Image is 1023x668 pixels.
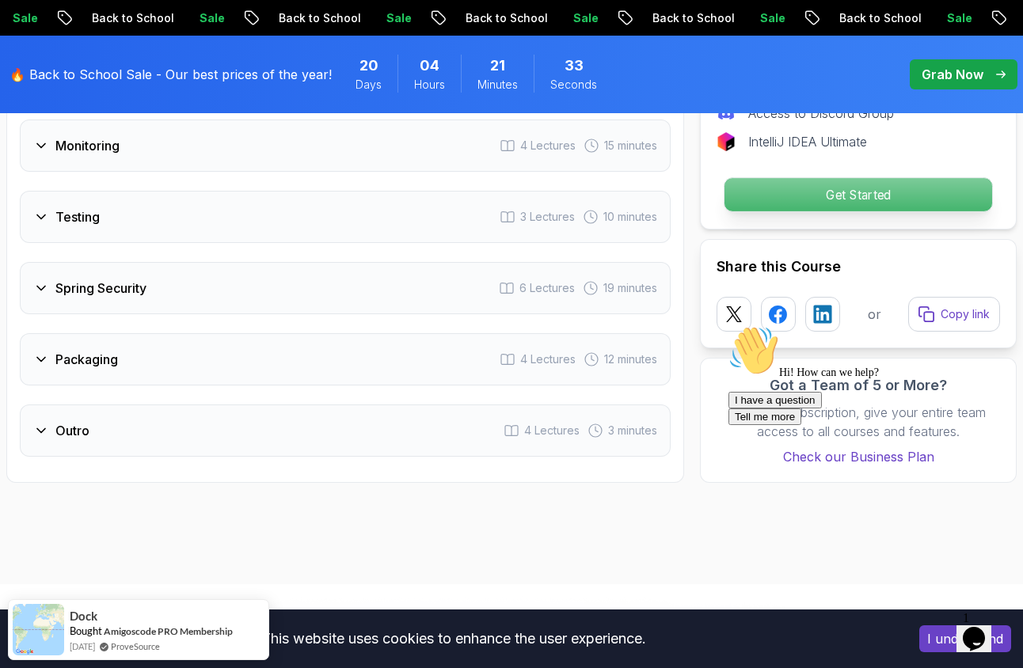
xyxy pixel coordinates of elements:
[111,640,160,653] a: ProveSource
[724,177,993,212] button: Get Started
[55,350,118,369] h3: Packaging
[604,351,657,367] span: 12 minutes
[722,319,1007,597] iframe: chat widget
[608,423,657,438] span: 3 minutes
[922,65,983,84] p: Grab Now
[265,10,373,26] p: Back to School
[747,10,797,26] p: Sale
[477,77,518,93] span: Minutes
[10,65,332,84] p: 🔥 Back to School Sale - Our best prices of the year!
[717,403,1000,441] p: With one subscription, give your entire team access to all courses and features.
[6,6,57,57] img: :wave:
[520,138,576,154] span: 4 Lectures
[717,132,736,151] img: jetbrains logo
[6,6,291,106] div: 👋Hi! How can we help?I have a questionTell me more
[490,55,505,77] span: 21 Minutes
[104,625,233,637] a: Amigoscode PRO Membership
[55,136,120,155] h3: Monitoring
[868,305,881,324] p: or
[55,279,146,298] h3: Spring Security
[748,132,867,151] p: IntelliJ IDEA Ultimate
[414,77,445,93] span: Hours
[639,10,747,26] p: Back to School
[956,605,1007,652] iframe: chat widget
[6,73,100,89] button: I have a question
[420,55,439,77] span: 4 Hours
[919,625,1011,652] button: Accept cookies
[13,604,64,655] img: provesource social proof notification image
[603,280,657,296] span: 19 minutes
[6,47,157,59] span: Hi! How can we help?
[565,55,584,77] span: 33 Seconds
[524,423,580,438] span: 4 Lectures
[550,77,597,93] span: Seconds
[560,10,610,26] p: Sale
[186,10,237,26] p: Sale
[20,262,671,314] button: Spring Security6 Lectures 19 minutes
[934,10,984,26] p: Sale
[452,10,560,26] p: Back to School
[20,120,671,172] button: Monitoring4 Lectures 15 minutes
[519,280,575,296] span: 6 Lectures
[78,10,186,26] p: Back to School
[520,351,576,367] span: 4 Lectures
[941,306,990,322] p: Copy link
[70,624,102,637] span: Bought
[603,209,657,225] span: 10 minutes
[20,404,671,457] button: Outro4 Lectures 3 minutes
[717,374,1000,397] h3: Got a Team of 5 or More?
[724,178,992,211] p: Get Started
[55,207,100,226] h3: Testing
[12,621,896,656] div: This website uses cookies to enhance the user experience.
[373,10,424,26] p: Sale
[826,10,934,26] p: Back to School
[20,333,671,385] button: Packaging4 Lectures 12 minutes
[55,421,89,440] h3: Outro
[6,89,79,106] button: Tell me more
[717,256,1000,278] h2: Share this Course
[356,77,382,93] span: Days
[908,297,1000,332] button: Copy link
[70,640,95,653] span: [DATE]
[359,55,378,77] span: 20 Days
[20,191,671,243] button: Testing3 Lectures 10 minutes
[717,447,1000,466] a: Check our Business Plan
[70,609,97,623] span: Dock
[604,138,657,154] span: 15 minutes
[520,209,575,225] span: 3 Lectures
